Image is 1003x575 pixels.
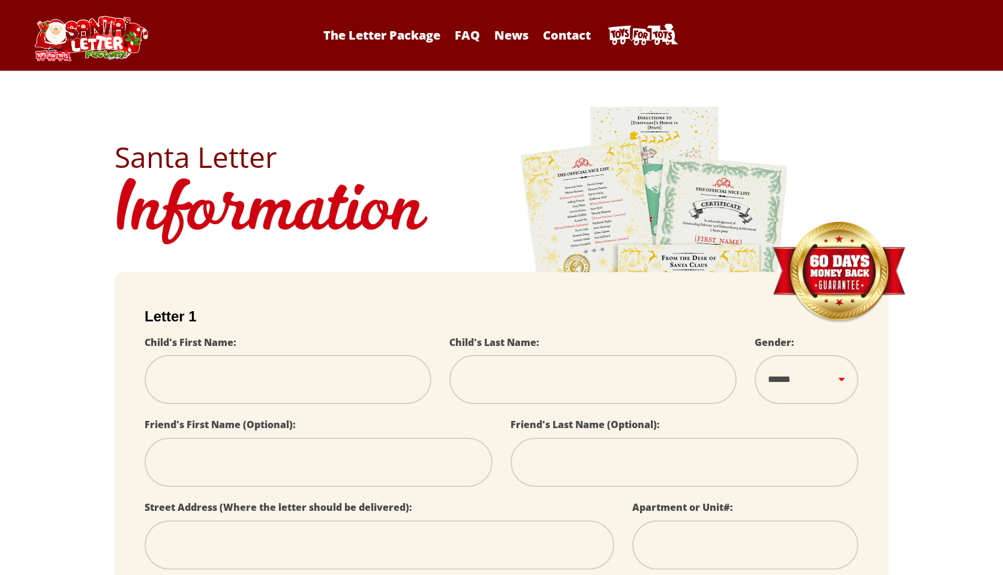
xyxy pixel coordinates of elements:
a: The Letter Package [317,27,446,43]
label: Friend's Last Name (Optional): [510,418,660,431]
img: letters.png [519,105,789,440]
a: FAQ [449,27,486,43]
a: News [488,27,534,43]
h2: Santa Letter [115,143,888,171]
label: Friend's First Name (Optional): [145,418,296,431]
label: Child's Last Name: [449,336,539,349]
label: Child's First Name: [145,336,236,349]
label: Apartment or Unit#: [632,501,733,514]
h1: Information [115,171,888,254]
img: Santa Letter Logo [31,16,151,61]
a: Contact [537,27,597,43]
label: Gender: [755,336,794,349]
img: Money Back Guarantee [771,221,906,324]
h2: Letter 1 [145,308,858,325]
label: Street Address (Where the letter should be delivered): [145,501,412,514]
